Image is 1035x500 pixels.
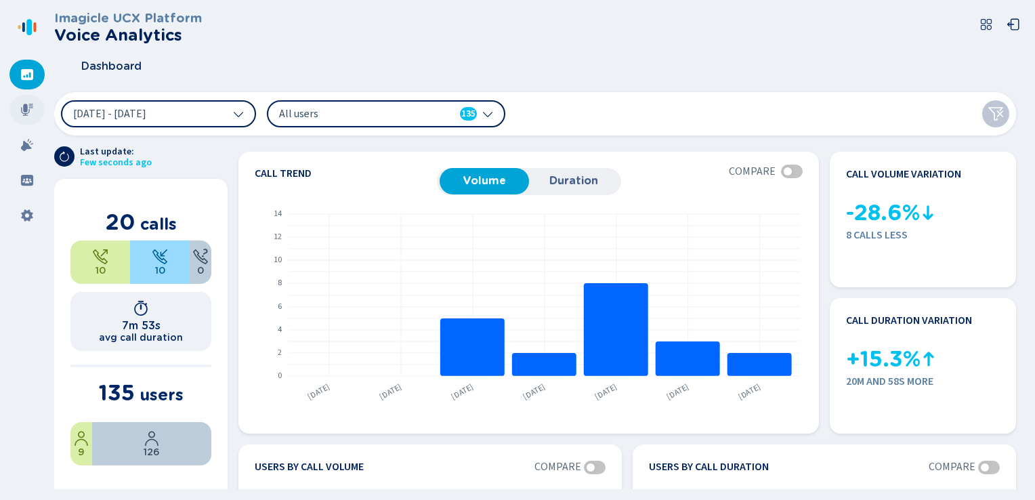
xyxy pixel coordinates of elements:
svg: timer [133,300,149,316]
span: users [140,385,184,404]
h4: Call duration variation [846,314,972,327]
h4: Call volume variation [846,168,961,180]
span: 20 [106,209,135,235]
span: Volume [446,175,522,187]
span: 126 [144,446,160,457]
svg: alarm-filled [20,138,34,152]
text: [DATE] [377,381,404,402]
text: [DATE] [664,381,691,402]
svg: telephone-inbound [152,249,168,265]
text: [DATE] [736,381,763,402]
text: [DATE] [593,381,619,402]
svg: funnel-disabled [988,106,1004,122]
h4: Call trend [255,168,437,179]
span: Last update: [80,146,152,157]
div: Dashboard [9,60,45,89]
svg: telephone-outbound [92,249,108,265]
span: Compare [929,461,975,473]
span: 10 [155,265,165,276]
h2: Voice Analytics [54,26,202,45]
text: [DATE] [521,381,547,402]
svg: kpi-up [921,351,937,367]
text: 10 [274,254,282,266]
svg: arrow-clockwise [59,151,70,162]
svg: chevron-down [233,108,244,119]
span: 135 [99,379,135,406]
span: Dashboard [81,60,142,72]
button: Duration [529,168,618,194]
span: Compare [534,461,581,473]
h2: avg call duration [99,332,183,343]
div: 50% [130,241,190,284]
text: 8 [278,277,282,289]
div: 93.33% [92,422,211,465]
h4: Users by call volume [255,461,364,474]
span: Duration [536,175,612,187]
svg: kpi-down [920,205,936,221]
text: 12 [274,231,282,243]
svg: user-profile [73,430,89,446]
text: [DATE] [449,381,476,402]
span: [DATE] - [DATE] [73,108,146,119]
span: 135 [461,107,476,121]
span: 0 [197,265,204,276]
text: 14 [274,208,282,220]
span: Compare [729,165,776,178]
div: 0% [190,241,211,284]
text: 4 [278,324,282,335]
text: 0 [278,370,282,381]
text: 2 [278,347,282,358]
text: 6 [278,301,282,312]
h3: Imagicle UCX Platform [54,11,202,26]
svg: dashboard-filled [20,68,34,81]
span: Few seconds ago [80,157,152,168]
div: Groups [9,165,45,195]
svg: chevron-down [482,108,493,119]
svg: unknown-call [192,249,209,265]
div: Alarms [9,130,45,160]
span: +15.3% [846,347,921,372]
h4: Users by call duration [649,461,769,474]
svg: groups-filled [20,173,34,187]
span: 10 [96,265,106,276]
svg: box-arrow-left [1007,18,1020,31]
span: All users [279,106,435,121]
span: 20m and 58s more [846,375,1000,388]
div: Recordings [9,95,45,125]
svg: user-profile [144,430,160,446]
span: -28.6% [846,201,920,226]
text: [DATE] [305,381,332,402]
div: Settings [9,201,45,230]
button: Volume [440,168,529,194]
button: [DATE] - [DATE] [61,100,256,127]
button: Clear filters [982,100,1009,127]
span: 9 [78,446,85,457]
h1: 7m 53s [122,319,161,332]
svg: mic-fill [20,103,34,117]
div: 6.67% [70,422,92,465]
div: 50% [70,241,130,284]
span: calls [140,214,177,234]
span: 8 calls less [846,229,1000,241]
